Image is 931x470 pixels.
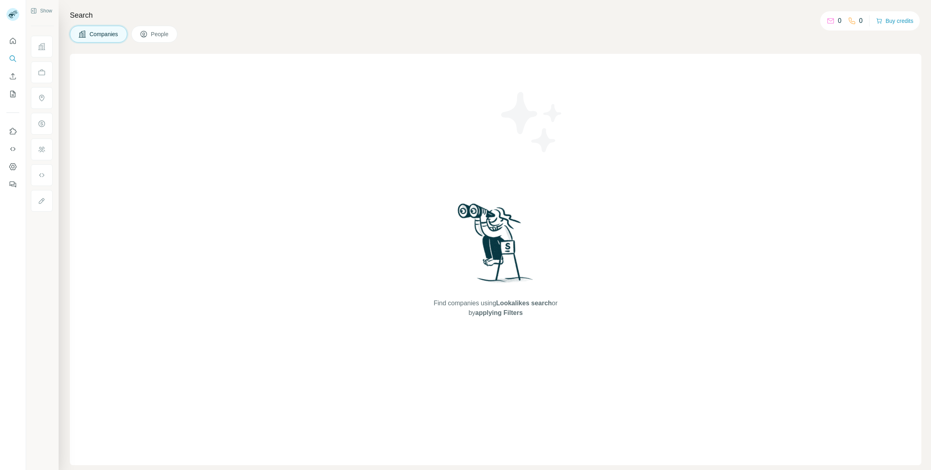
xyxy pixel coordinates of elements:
[6,51,19,66] button: Search
[6,87,19,101] button: My lists
[6,124,19,139] button: Use Surfe on LinkedIn
[6,177,19,192] button: Feedback
[431,298,560,318] span: Find companies using or by
[876,15,913,27] button: Buy credits
[6,69,19,84] button: Enrich CSV
[25,5,58,17] button: Show
[6,142,19,156] button: Use Surfe API
[90,30,119,38] span: Companies
[859,16,863,26] p: 0
[496,86,568,158] img: Surfe Illustration - Stars
[454,201,538,291] img: Surfe Illustration - Woman searching with binoculars
[6,159,19,174] button: Dashboard
[838,16,841,26] p: 0
[151,30,169,38] span: People
[6,34,19,48] button: Quick start
[496,300,552,307] span: Lookalikes search
[475,309,523,316] span: applying Filters
[70,10,921,21] h4: Search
